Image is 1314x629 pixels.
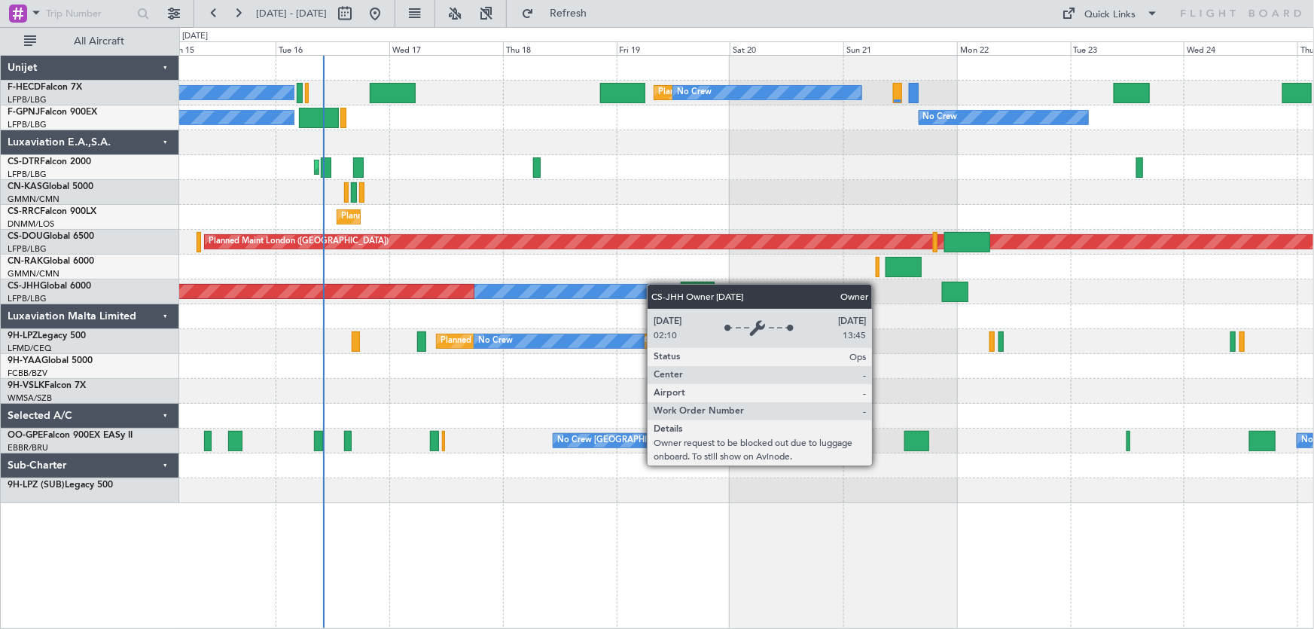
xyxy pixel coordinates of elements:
[256,7,327,20] span: [DATE] - [DATE]
[8,218,54,230] a: DNMM/LOS
[8,356,41,365] span: 9H-YAA
[8,83,82,92] a: F-HECDFalcon 7X
[8,282,91,291] a: CS-JHHGlobal 6000
[17,29,163,53] button: All Aircraft
[557,429,809,452] div: No Crew [GEOGRAPHIC_DATA] ([GEOGRAPHIC_DATA] National)
[8,108,40,117] span: F-GPNJ
[8,331,86,340] a: 9H-LPZLegacy 500
[8,293,47,304] a: LFPB/LBG
[8,343,51,354] a: LFMD/CEQ
[8,431,43,440] span: OO-GPE
[957,41,1071,55] div: Mon 22
[8,182,93,191] a: CN-KASGlobal 5000
[923,106,958,129] div: No Crew
[8,182,42,191] span: CN-KAS
[8,282,40,291] span: CS-JHH
[8,257,94,266] a: CN-RAKGlobal 6000
[8,169,47,180] a: LFPB/LBG
[276,41,389,55] div: Tue 16
[8,207,40,216] span: CS-RRC
[8,232,94,241] a: CS-DOUGlobal 6500
[1184,41,1297,55] div: Wed 24
[1055,2,1166,26] button: Quick Links
[730,41,843,55] div: Sat 20
[8,157,40,166] span: CS-DTR
[389,41,503,55] div: Wed 17
[8,207,96,216] a: CS-RRCFalcon 900LX
[8,442,48,453] a: EBBR/BRU
[8,381,44,390] span: 9H-VSLK
[677,81,712,104] div: No Crew
[8,83,41,92] span: F-HECD
[537,8,600,19] span: Refresh
[39,36,159,47] span: All Aircraft
[8,257,43,266] span: CN-RAK
[209,231,389,253] div: Planned Maint London ([GEOGRAPHIC_DATA])
[8,243,47,255] a: LFPB/LBG
[8,331,38,340] span: 9H-LPZ
[503,41,617,55] div: Thu 18
[8,431,133,440] a: OO-GPEFalcon 900EX EASy II
[8,481,65,490] span: 9H-LPZ (SUB)
[8,194,59,205] a: GMMN/CMN
[8,157,91,166] a: CS-DTRFalcon 2000
[478,330,513,353] div: No Crew
[182,30,208,43] div: [DATE]
[46,2,133,25] input: Trip Number
[441,330,654,353] div: Planned [GEOGRAPHIC_DATA] ([GEOGRAPHIC_DATA])
[617,41,730,55] div: Fri 19
[843,41,957,55] div: Sun 21
[341,206,578,228] div: Planned Maint [GEOGRAPHIC_DATA] ([GEOGRAPHIC_DATA])
[8,381,86,390] a: 9H-VSLKFalcon 7X
[8,232,43,241] span: CS-DOU
[8,119,47,130] a: LFPB/LBG
[8,392,52,404] a: WMSA/SZB
[8,108,97,117] a: F-GPNJFalcon 900EX
[8,268,59,279] a: GMMN/CMN
[163,41,276,55] div: Mon 15
[8,368,47,379] a: FCBB/BZV
[8,356,93,365] a: 9H-YAAGlobal 5000
[658,81,895,104] div: Planned Maint [GEOGRAPHIC_DATA] ([GEOGRAPHIC_DATA])
[8,481,113,490] a: 9H-LPZ (SUB)Legacy 500
[514,2,605,26] button: Refresh
[1085,8,1136,23] div: Quick Links
[8,94,47,105] a: LFPB/LBG
[1071,41,1184,55] div: Tue 23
